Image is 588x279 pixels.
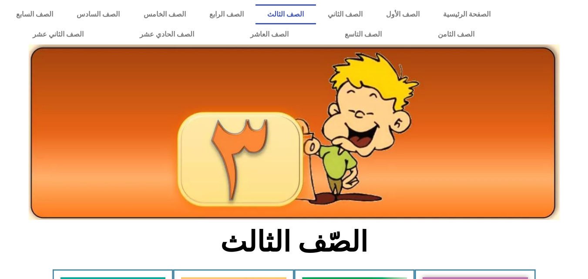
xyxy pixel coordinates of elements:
[150,225,438,259] h2: الصّف الثالث
[431,4,502,24] a: الصفحة الرئيسية
[111,24,222,44] a: الصف الحادي عشر
[316,24,410,44] a: الصف التاسع
[132,4,198,24] a: الصف الخامس
[4,24,111,44] a: الصف الثاني عشر
[316,4,374,24] a: الصف الثاني
[198,4,255,24] a: الصف الرابع
[410,24,502,44] a: الصف الثامن
[374,4,431,24] a: الصف الأول
[65,4,131,24] a: الصف السادس
[255,4,316,24] a: الصف الثالث
[222,24,316,44] a: الصف العاشر
[4,4,65,24] a: الصف السابع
